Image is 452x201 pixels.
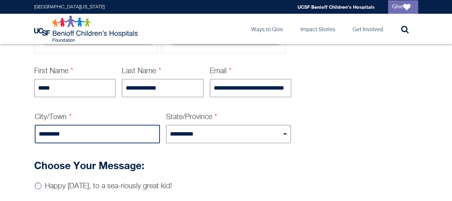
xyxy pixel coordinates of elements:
img: Logo for UCSF Benioff Children's Hospitals Foundation [34,15,140,42]
label: Last Name [122,67,161,75]
a: Impact Stories [295,14,341,44]
label: State/Province [166,113,217,121]
a: Give [388,0,418,14]
label: City/Town [35,113,72,121]
strong: Choose Your Message: [34,159,144,171]
a: Get Involved [347,14,388,44]
a: [GEOGRAPHIC_DATA][US_STATE] [34,5,105,9]
label: Email [210,67,232,75]
a: Ways to Give [246,14,288,44]
a: UCSF Benioff Children's Hospitals [297,4,375,10]
label: First Name [34,67,74,75]
label: Happy [DATE], to a sea-riously great kid! [45,183,172,190]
